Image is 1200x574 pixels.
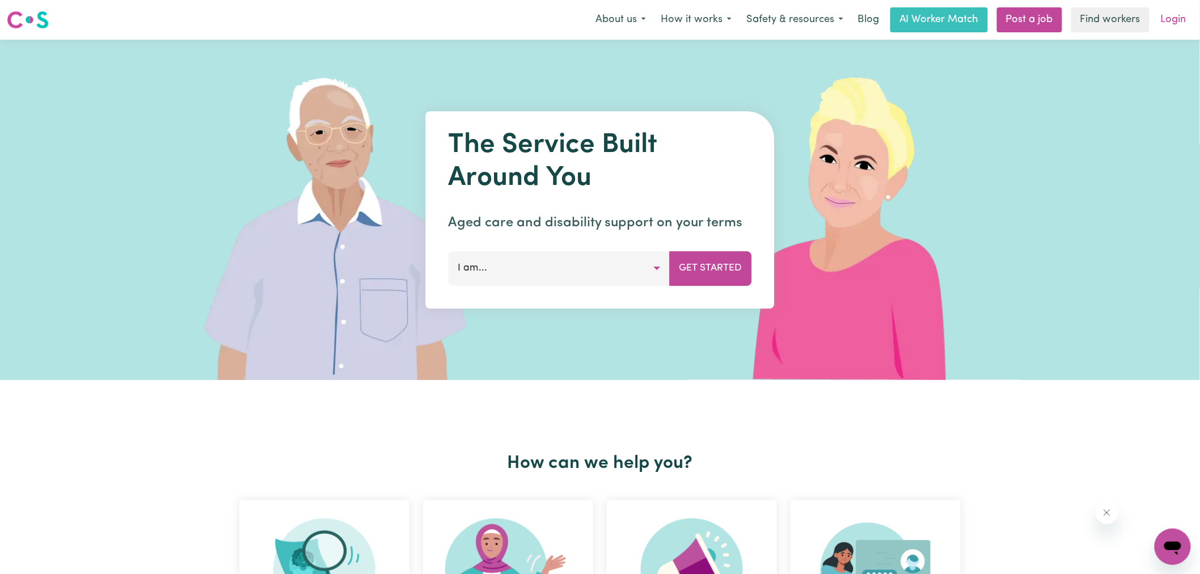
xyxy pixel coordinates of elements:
a: Login [1154,7,1193,32]
a: AI Worker Match [890,7,988,32]
button: I am... [449,251,670,285]
a: Find workers [1071,7,1150,32]
a: Post a job [997,7,1062,32]
button: Get Started [670,251,752,285]
iframe: Button to launch messaging window [1155,529,1191,565]
h2: How can we help you? [233,453,967,474]
a: Careseekers logo [7,7,49,33]
p: Aged care and disability support on your terms [449,213,752,233]
img: Careseekers logo [7,10,49,30]
a: Blog [851,7,886,32]
iframe: Close message [1096,501,1118,524]
button: How it works [653,8,739,32]
h1: The Service Built Around You [449,129,752,195]
span: Need any help? [7,8,69,17]
button: Safety & resources [739,8,851,32]
button: About us [588,8,653,32]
